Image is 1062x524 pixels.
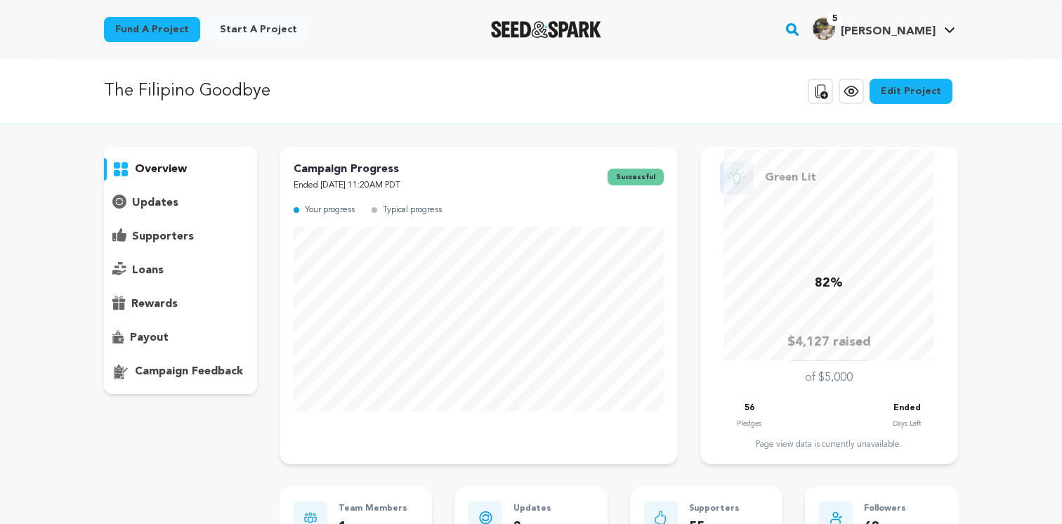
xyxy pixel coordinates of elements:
[104,293,257,315] button: rewards
[810,15,958,44] span: Raymond T.'s Profile
[104,158,257,181] button: overview
[104,327,257,349] button: payout
[737,417,761,431] p: Pledges
[305,202,355,218] p: Your progress
[841,26,936,37] span: [PERSON_NAME]
[294,178,400,194] p: Ended [DATE] 11:20AM PDT
[104,225,257,248] button: supporters
[135,363,243,380] p: campaign feedback
[893,417,921,431] p: Days Left
[805,369,853,386] p: of $5,000
[491,21,601,38] img: Seed&Spark Logo Dark Mode
[130,329,169,346] p: payout
[608,169,664,185] span: successful
[813,18,936,40] div: Raymond T.'s Profile
[689,501,740,517] p: Supporters
[893,400,921,417] p: Ended
[104,360,257,383] button: campaign feedback
[813,18,835,40] img: 5f99eaca176056f5.jpg
[209,17,308,42] a: Start a project
[104,259,257,282] button: loans
[810,15,958,40] a: Raymond T.'s Profile
[513,501,551,517] p: Updates
[815,273,843,294] p: 82%
[339,501,407,517] p: Team Members
[745,400,754,417] p: 56
[132,228,194,245] p: supporters
[132,195,178,211] p: updates
[135,161,187,178] p: overview
[104,192,257,214] button: updates
[132,262,164,279] p: loans
[827,12,843,26] span: 5
[714,439,944,450] div: Page view data is currently unavailable.
[104,17,200,42] a: Fund a project
[491,21,601,38] a: Seed&Spark Homepage
[864,501,906,517] p: Followers
[294,161,400,178] p: Campaign Progress
[383,202,442,218] p: Typical progress
[104,79,270,104] p: The Filipino Goodbye
[131,296,178,313] p: rewards
[870,79,952,104] a: Edit Project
